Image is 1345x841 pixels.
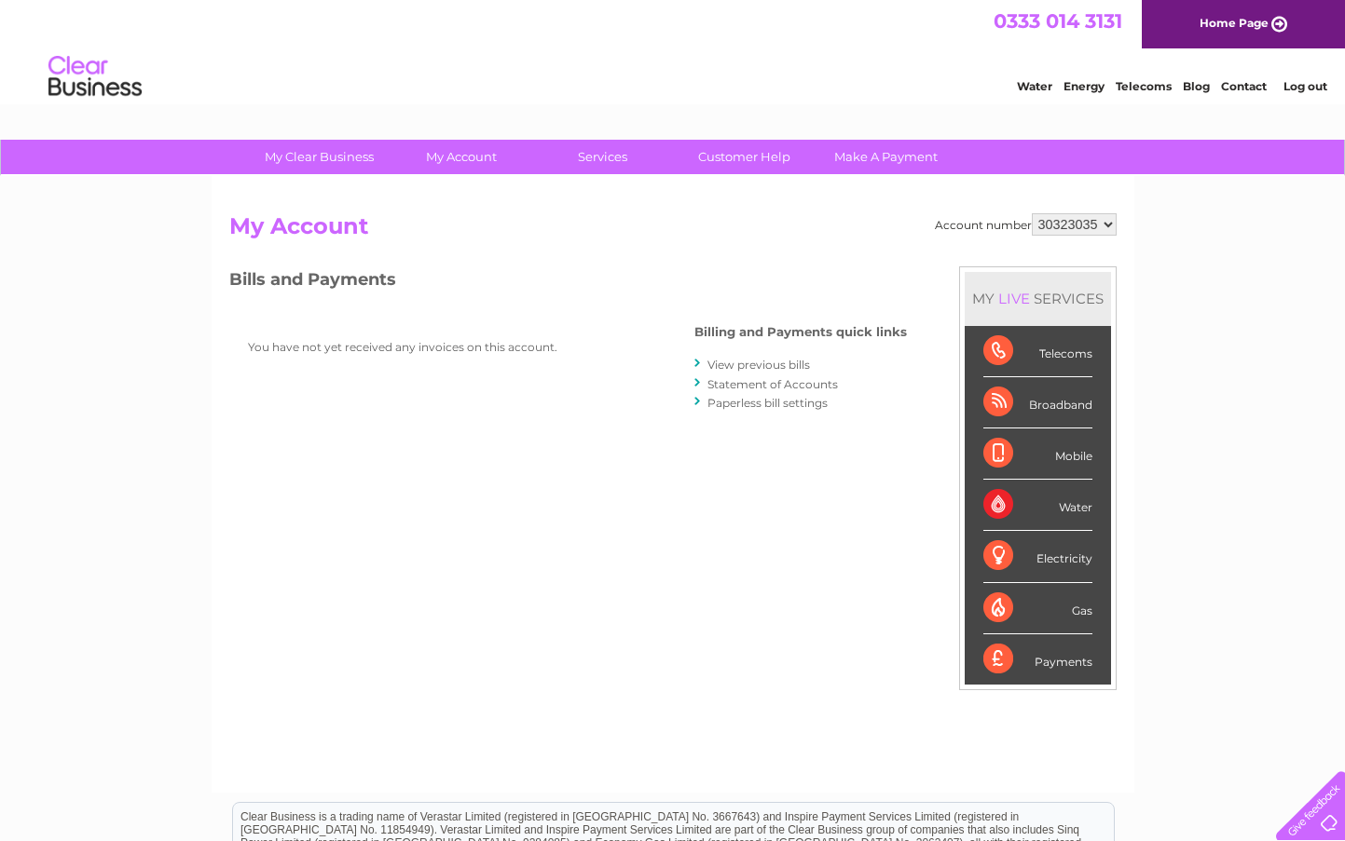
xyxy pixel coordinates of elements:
div: Electricity [983,531,1092,582]
h3: Bills and Payments [229,266,907,299]
a: View previous bills [707,358,810,372]
h4: Billing and Payments quick links [694,325,907,339]
a: Blog [1183,79,1210,93]
div: Clear Business is a trading name of Verastar Limited (registered in [GEOGRAPHIC_DATA] No. 3667643... [233,10,1114,90]
a: Contact [1221,79,1267,93]
div: Telecoms [983,326,1092,377]
div: Mobile [983,428,1092,480]
a: Energy [1064,79,1105,93]
div: LIVE [995,290,1034,307]
a: Customer Help [667,140,821,174]
a: Telecoms [1116,79,1172,93]
a: Statement of Accounts [707,377,838,391]
div: Broadband [983,377,1092,428]
a: Water [1017,79,1052,93]
div: Payments [983,634,1092,685]
a: Paperless bill settings [707,396,828,410]
a: 0333 014 3131 [994,9,1122,33]
p: You have not yet received any invoices on this account. [248,338,621,356]
a: Log out [1283,79,1327,93]
div: Account number [935,213,1117,236]
a: My Account [384,140,538,174]
a: Services [526,140,679,174]
div: MY SERVICES [965,272,1111,325]
a: Make A Payment [809,140,963,174]
div: Water [983,480,1092,531]
h2: My Account [229,213,1117,249]
img: logo.png [48,48,143,105]
div: Gas [983,583,1092,634]
a: My Clear Business [242,140,396,174]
